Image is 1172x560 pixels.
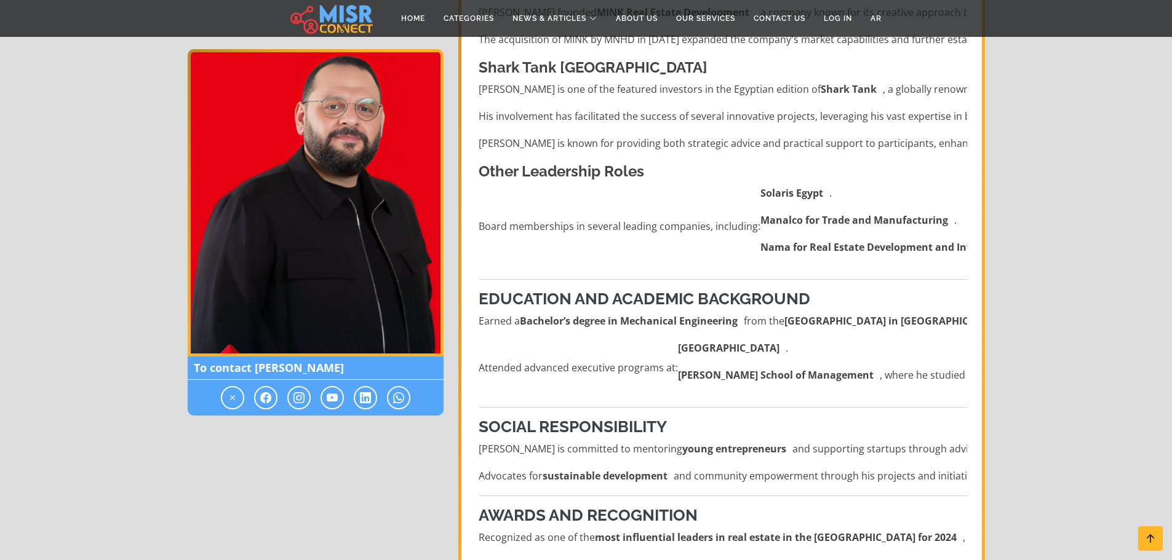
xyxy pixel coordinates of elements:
a: AR [861,7,891,30]
li: Earned a from the . [479,314,967,328]
strong: Solaris Egypt [760,186,823,200]
li: Attended advanced executive programs at: [479,341,967,395]
li: . [760,186,1022,200]
a: News & Articles [503,7,607,30]
span: To contact [PERSON_NAME] [188,357,444,380]
strong: sustainable development [543,468,668,483]
li: [PERSON_NAME] is committed to mentoring and supporting startups through advisory roles. [479,441,967,456]
a: Categories [434,7,503,30]
strong: Nama for Real Estate Development and Investment [760,240,1013,254]
a: Home [392,7,434,30]
img: Abdullah Salam [188,49,444,357]
a: Contact Us [744,7,815,30]
li: [PERSON_NAME] is one of the featured investors in the Egyptian edition of , a globally renowned p... [479,82,967,97]
strong: [PERSON_NAME] School of Management [678,368,874,382]
span: News & Articles [512,13,586,24]
strong: most influential leaders in real estate in the [GEOGRAPHIC_DATA] for 2024 [595,530,957,545]
li: . [760,213,1022,227]
strong: young entrepreneurs [682,441,786,456]
strong: [GEOGRAPHIC_DATA] [678,341,779,355]
a: About Us [607,7,667,30]
li: Board memberships in several leading companies, including: [479,186,967,267]
li: His involvement has facilitated the success of several innovative projects, leveraging his vast e... [479,109,967,124]
strong: Bachelor’s degree in Mechanical Engineering [520,314,738,328]
li: Advocates for and community empowerment through his projects and initiatives. [479,468,967,483]
strong: Other Leadership Roles [479,162,644,180]
a: Log in [815,7,861,30]
strong: [GEOGRAPHIC_DATA] in [GEOGRAPHIC_DATA] [784,314,1002,328]
li: . [760,240,1022,254]
strong: Shark Tank [821,82,877,97]
strong: Social Responsibility [479,417,667,436]
a: Our Services [667,7,744,30]
strong: Manalco for Trade and Manufacturing [760,213,948,227]
strong: Awards and Recognition [479,506,698,524]
strong: Education and Academic Background [479,290,810,308]
strong: Shark Tank [GEOGRAPHIC_DATA] [479,58,708,76]
img: main.misr_connect [290,3,373,34]
li: Recognized as one of the , underscoring his impactful contributions to the sector. [479,530,967,545]
li: [PERSON_NAME] is known for providing both strategic advice and practical support to participants,... [479,136,967,151]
